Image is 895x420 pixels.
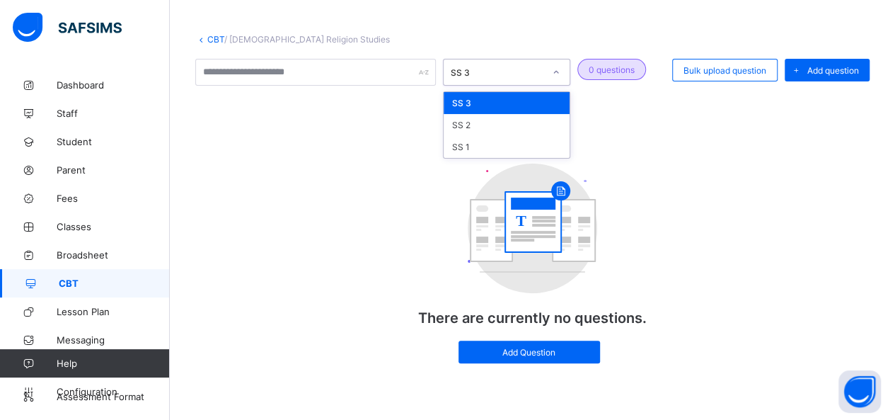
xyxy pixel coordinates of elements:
[516,212,526,229] tspan: T
[391,149,674,378] div: There are currently no questions.
[807,65,859,76] span: Add question
[444,92,570,114] div: SS 3
[207,34,224,45] a: CBT
[57,221,170,232] span: Classes
[57,136,170,147] span: Student
[469,347,589,358] span: Add Question
[57,334,170,346] span: Messaging
[451,67,544,78] div: SS 3
[57,79,170,91] span: Dashboard
[57,193,170,204] span: Fees
[391,310,674,327] p: There are currently no questions.
[444,136,570,158] div: SS 1
[57,358,169,369] span: Help
[57,306,170,317] span: Lesson Plan
[57,164,170,176] span: Parent
[57,386,169,397] span: Configuration
[224,34,390,45] span: / [DEMOGRAPHIC_DATA] Religion Studies
[683,65,766,76] span: Bulk upload question
[444,114,570,136] div: SS 2
[57,249,170,261] span: Broadsheet
[838,370,881,413] button: Open asap
[59,278,170,289] span: CBT
[589,64,635,75] span: 0 questions
[13,13,122,42] img: safsims
[57,108,170,119] span: Staff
